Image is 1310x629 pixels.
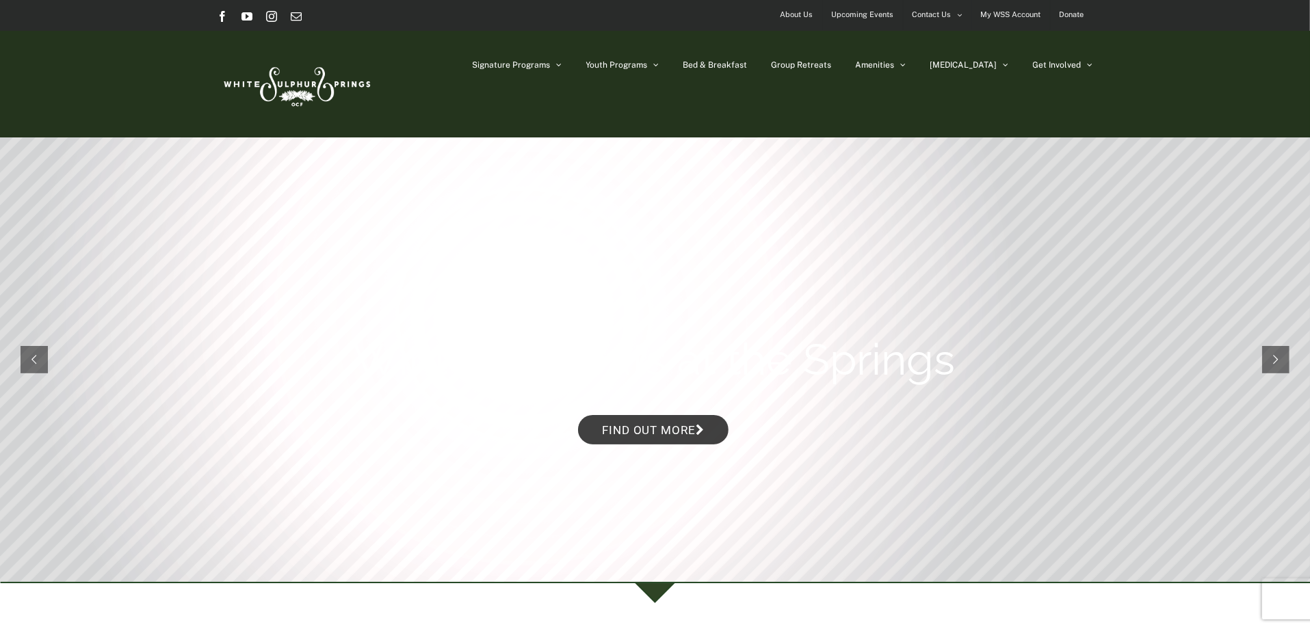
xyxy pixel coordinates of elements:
[981,5,1041,25] span: My WSS Account
[856,61,895,69] span: Amenities
[930,61,997,69] span: [MEDICAL_DATA]
[781,5,813,25] span: About Us
[578,415,729,444] a: Find out more
[772,31,832,99] a: Group Retreats
[856,31,906,99] a: Amenities
[1060,5,1084,25] span: Donate
[772,61,832,69] span: Group Retreats
[353,332,956,387] rs-layer: Winter Retreats at the Springs
[1033,31,1093,99] a: Get Involved
[218,11,228,22] a: Facebook
[930,31,1009,99] a: [MEDICAL_DATA]
[913,5,952,25] span: Contact Us
[586,61,648,69] span: Youth Programs
[683,61,748,69] span: Bed & Breakfast
[473,61,551,69] span: Signature Programs
[218,52,375,116] img: White Sulphur Springs Logo
[1033,61,1082,69] span: Get Involved
[683,31,748,99] a: Bed & Breakfast
[473,31,562,99] a: Signature Programs
[832,5,894,25] span: Upcoming Events
[586,31,659,99] a: Youth Programs
[291,11,302,22] a: Email
[473,31,1093,99] nav: Main Menu
[267,11,278,22] a: Instagram
[242,11,253,22] a: YouTube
